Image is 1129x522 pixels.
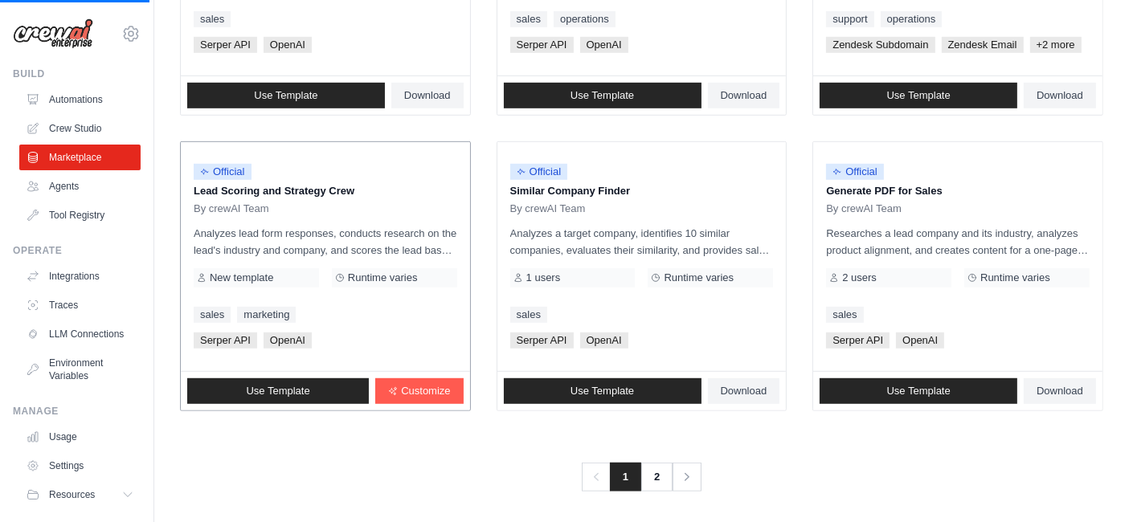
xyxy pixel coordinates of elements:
[826,183,1090,199] p: Generate PDF for Sales
[826,332,890,349] span: Serper API
[246,385,309,398] span: Use Template
[510,164,568,180] span: Official
[826,11,873,27] a: support
[826,164,884,180] span: Official
[210,271,273,284] span: New template
[348,271,418,284] span: Runtime varies
[881,11,943,27] a: operations
[708,378,780,404] a: Download
[194,307,231,323] a: sales
[1030,37,1082,53] span: +2 more
[610,463,641,491] span: 1
[826,225,1090,259] p: Researches a lead company and its industry, analyzes product alignment, and creates content for a...
[194,202,269,215] span: By crewAI Team
[49,488,95,501] span: Resources
[826,37,935,53] span: Zendesk Subdomain
[13,18,93,49] img: Logo
[1024,378,1096,404] a: Download
[237,307,296,323] a: marketing
[13,244,141,257] div: Operate
[721,89,767,102] span: Download
[19,202,141,228] a: Tool Registry
[510,202,586,215] span: By crewAI Team
[19,321,141,347] a: LLM Connections
[510,37,574,53] span: Serper API
[504,378,702,404] a: Use Template
[391,83,464,108] a: Download
[1024,83,1096,108] a: Download
[19,87,141,112] a: Automations
[19,482,141,508] button: Resources
[264,332,312,349] span: OpenAI
[510,307,547,323] a: sales
[19,453,141,479] a: Settings
[510,183,774,199] p: Similar Company Finder
[19,350,141,389] a: Environment Variables
[401,385,450,398] span: Customize
[640,463,673,491] a: 2
[19,173,141,199] a: Agents
[554,11,616,27] a: operations
[580,37,628,53] span: OpenAI
[1037,89,1083,102] span: Download
[826,307,863,323] a: sales
[887,89,951,102] span: Use Template
[842,271,877,284] span: 2 users
[580,332,628,349] span: OpenAI
[526,271,561,284] span: 1 users
[708,83,780,108] a: Download
[582,463,702,491] nav: Pagination
[194,37,257,53] span: Serper API
[19,145,141,170] a: Marketplace
[721,385,767,398] span: Download
[13,67,141,80] div: Build
[19,424,141,450] a: Usage
[896,332,944,349] span: OpenAI
[194,164,252,180] span: Official
[942,37,1024,53] span: Zendesk Email
[19,263,141,289] a: Integrations
[510,225,774,259] p: Analyzes a target company, identifies 10 similar companies, evaluates their similarity, and provi...
[254,89,317,102] span: Use Template
[504,83,702,108] a: Use Template
[194,225,457,259] p: Analyzes lead form responses, conducts research on the lead's industry and company, and scores th...
[19,116,141,141] a: Crew Studio
[664,271,734,284] span: Runtime varies
[980,271,1050,284] span: Runtime varies
[820,378,1017,404] a: Use Template
[887,385,951,398] span: Use Template
[194,183,457,199] p: Lead Scoring and Strategy Crew
[1037,385,1083,398] span: Download
[375,378,463,404] a: Customize
[19,292,141,318] a: Traces
[510,11,547,27] a: sales
[826,202,902,215] span: By crewAI Team
[264,37,312,53] span: OpenAI
[820,83,1017,108] a: Use Template
[187,378,369,404] a: Use Template
[510,332,574,349] span: Serper API
[571,89,634,102] span: Use Template
[571,385,634,398] span: Use Template
[404,89,451,102] span: Download
[194,332,257,349] span: Serper API
[194,11,231,27] a: sales
[187,83,385,108] a: Use Template
[13,405,141,418] div: Manage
